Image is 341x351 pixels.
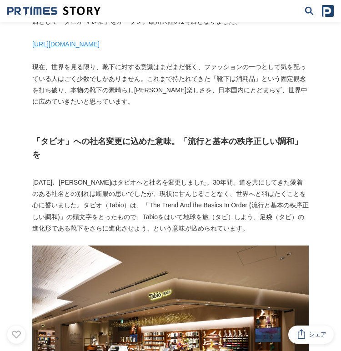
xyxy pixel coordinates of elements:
a: 成果の裏側にあるストーリーをメディアに届ける 成果の裏側にあるストーリーをメディアに届ける [7,6,100,16]
p: 現在、世界を見る限り、靴下に対する意識はまだまだ低く、ファッションの一つとして気を配っている人はごく少数でしかありません。これまで持たれてきた「靴下は消耗品」という固定観念を打ち破り、本物の靴下... [32,61,309,107]
span: シェア [309,331,326,339]
img: prtimes [322,5,334,17]
img: 成果の裏側にあるストーリーをメディアに届ける [7,6,100,16]
a: [URL][DOMAIN_NAME] [32,40,100,48]
h2: 「タビオ」への社名変更に込めた意味。「流行と基本の秩序正しい調和」を [32,135,309,161]
p: [DATE]、[PERSON_NAME]はタビオへと社名を変更しました。30年間、道を共にしてきた愛着のある社名との別れは断腸の思いでしたが、現状に甘んじることなく、世界へと羽ばたくことを心に誓... [32,177,309,234]
button: シェア [288,326,334,344]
